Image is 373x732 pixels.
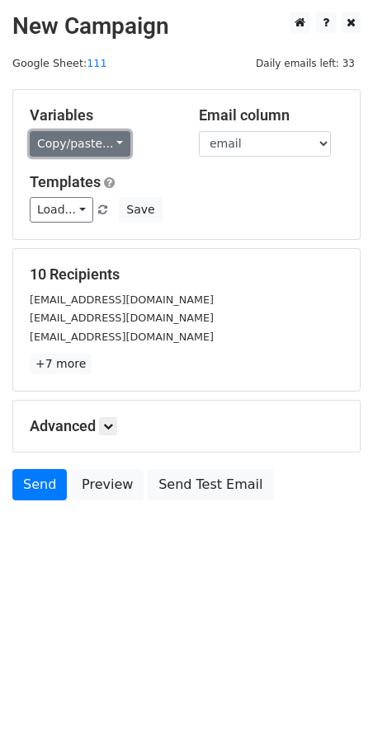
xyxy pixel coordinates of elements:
[290,653,373,732] iframe: Chat Widget
[30,331,214,343] small: [EMAIL_ADDRESS][DOMAIN_NAME]
[71,469,144,500] a: Preview
[30,131,130,157] a: Copy/paste...
[30,197,93,223] a: Load...
[30,312,214,324] small: [EMAIL_ADDRESS][DOMAIN_NAME]
[148,469,273,500] a: Send Test Email
[250,54,361,73] span: Daily emails left: 33
[12,469,67,500] a: Send
[30,293,214,306] small: [EMAIL_ADDRESS][DOMAIN_NAME]
[87,57,106,69] a: 111
[12,12,361,40] h2: New Campaign
[119,197,162,223] button: Save
[30,106,174,124] h5: Variables
[199,106,343,124] h5: Email column
[250,57,361,69] a: Daily emails left: 33
[30,417,343,435] h5: Advanced
[12,57,107,69] small: Google Sheet:
[30,354,92,374] a: +7 more
[30,173,101,190] a: Templates
[30,265,343,284] h5: 10 Recipients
